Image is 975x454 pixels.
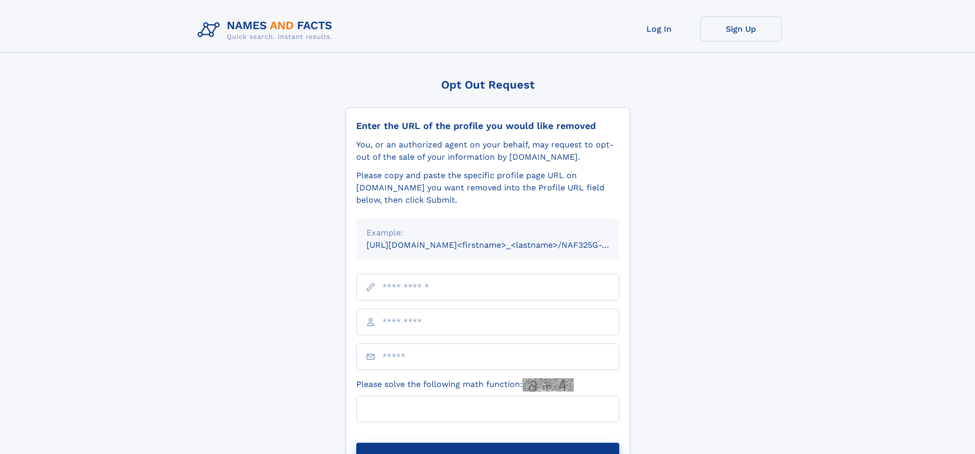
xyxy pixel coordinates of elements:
[193,16,341,44] img: Logo Names and Facts
[366,240,639,250] small: [URL][DOMAIN_NAME]<firstname>_<lastname>/NAF325G-xxxxxxxx
[356,378,574,392] label: Please solve the following math function:
[366,227,609,239] div: Example:
[345,78,630,91] div: Opt Out Request
[618,16,700,41] a: Log In
[700,16,782,41] a: Sign Up
[356,139,619,163] div: You, or an authorized agent on your behalf, may request to opt-out of the sale of your informatio...
[356,169,619,206] div: Please copy and paste the specific profile page URL on [DOMAIN_NAME] you want removed into the Pr...
[356,120,619,132] div: Enter the URL of the profile you would like removed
